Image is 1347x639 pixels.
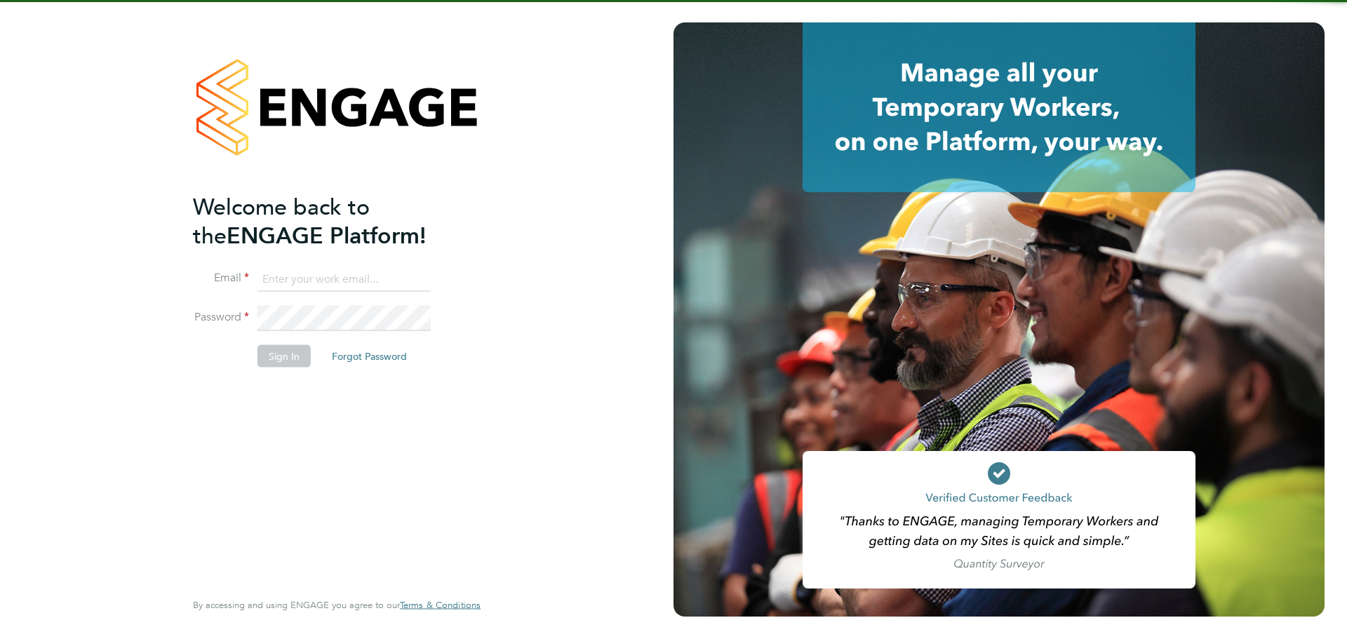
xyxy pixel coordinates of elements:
button: Sign In [257,345,311,368]
h2: ENGAGE Platform! [193,192,467,250]
button: Forgot Password [321,345,418,368]
label: Password [193,310,249,325]
input: Enter your work email... [257,267,431,292]
span: By accessing and using ENGAGE you agree to our [193,599,481,611]
span: Welcome back to the [193,193,370,249]
label: Email [193,271,249,285]
a: Terms & Conditions [400,600,481,611]
span: Terms & Conditions [400,599,481,611]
